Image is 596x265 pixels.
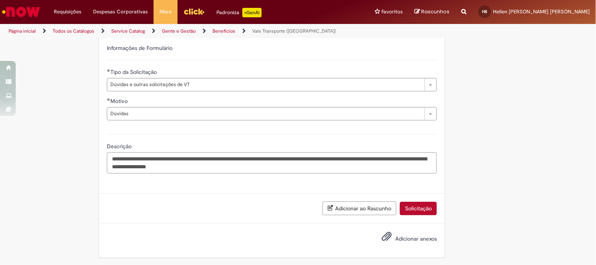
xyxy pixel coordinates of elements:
a: Gente e Gestão [162,28,196,34]
div: Padroniza [216,8,262,17]
span: Obrigatório Preenchido [107,69,110,72]
img: ServiceNow [1,4,41,20]
a: Benefícios [213,28,235,34]
span: Adicionar anexos [395,236,437,243]
a: Service Catalog [111,28,145,34]
button: Adicionar ao Rascunho [323,201,396,215]
a: Rascunhos [415,8,450,16]
label: Informações de Formulário [107,44,172,52]
span: Rascunhos [422,8,450,15]
span: Favoritos [381,8,403,16]
button: Adicionar anexos [380,229,394,247]
span: Descrição [107,143,133,150]
span: Motivo [110,98,129,105]
span: More [160,8,172,16]
img: click_logo_yellow_360x200.png [183,6,205,17]
span: Hellen [PERSON_NAME] [PERSON_NAME] [493,8,590,15]
span: Dúvidas e outras solicitações de VT [110,78,421,91]
span: Tipo da Solicitação [110,68,158,75]
span: HB [482,9,488,14]
span: Requisições [54,8,81,16]
ul: Trilhas de página [6,24,391,39]
span: Dúvidas [110,107,421,120]
span: Obrigatório Preenchido [107,98,110,101]
a: Vale Transporte ([GEOGRAPHIC_DATA]) [252,28,336,34]
a: Todos os Catálogos [53,28,94,34]
p: +GenAi [242,8,262,17]
span: Despesas Corporativas [93,8,148,16]
textarea: Descrição [107,152,437,173]
a: Página inicial [9,28,36,34]
button: Solicitação [400,202,437,215]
